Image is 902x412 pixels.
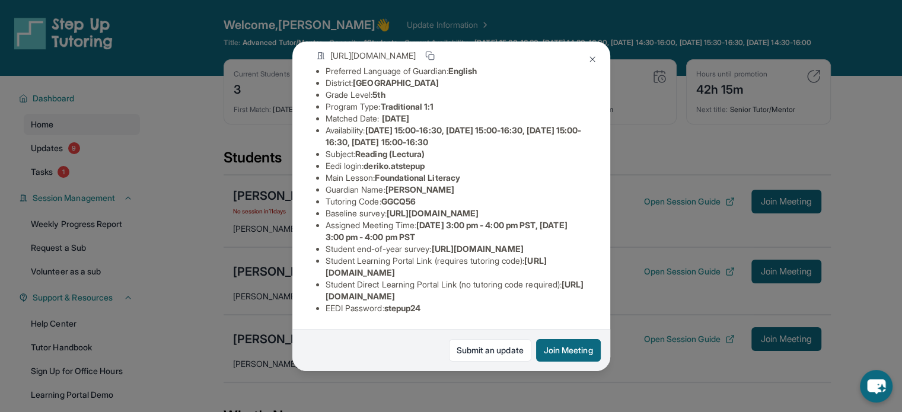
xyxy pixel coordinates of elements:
li: Subject : [326,148,587,160]
li: Main Lesson : [326,172,587,184]
span: [DATE] 3:00 pm - 4:00 pm PST, [DATE] 3:00 pm - 4:00 pm PST [326,220,568,242]
button: chat-button [860,370,893,403]
span: [DATE] [382,113,409,123]
span: GGCQ56 [381,196,416,206]
li: Guardian Name : [326,184,587,196]
span: stepup24 [384,303,421,313]
li: Tutoring Code : [326,196,587,207]
li: Grade Level: [326,89,587,101]
li: Student Learning Portal Link (requires tutoring code) : [326,255,587,279]
span: Traditional 1:1 [380,101,434,111]
li: Student Direct Learning Portal Link (no tutoring code required) : [326,279,587,302]
span: Reading (Lectura) [355,149,425,159]
li: District: [326,77,587,89]
span: English [448,66,477,76]
span: 5th [372,90,385,100]
li: Eedi login : [326,160,587,172]
li: Matched Date: [326,113,587,124]
li: Preferred Language of Guardian: [326,65,587,77]
span: [URL][DOMAIN_NAME] [330,50,416,62]
span: [PERSON_NAME] [385,184,455,194]
span: deriko.atstepup [364,161,425,171]
a: Submit an update [449,339,531,362]
li: Availability: [326,124,587,148]
li: Assigned Meeting Time : [326,219,587,243]
button: Join Meeting [536,339,601,362]
span: [URL][DOMAIN_NAME] [387,208,479,218]
img: Close Icon [588,55,597,64]
li: EEDI Password : [326,302,587,314]
button: Copy link [423,49,437,63]
li: Program Type: [326,101,587,113]
span: [DATE] 15:00-16:30, [DATE] 15:00-16:30, [DATE] 15:00-16:30, [DATE] 15:00-16:30 [326,125,582,147]
span: Foundational Literacy [375,173,460,183]
span: [URL][DOMAIN_NAME] [431,244,523,254]
li: Baseline survey : [326,207,587,219]
span: [GEOGRAPHIC_DATA] [353,78,439,88]
li: Student end-of-year survey : [326,243,587,255]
